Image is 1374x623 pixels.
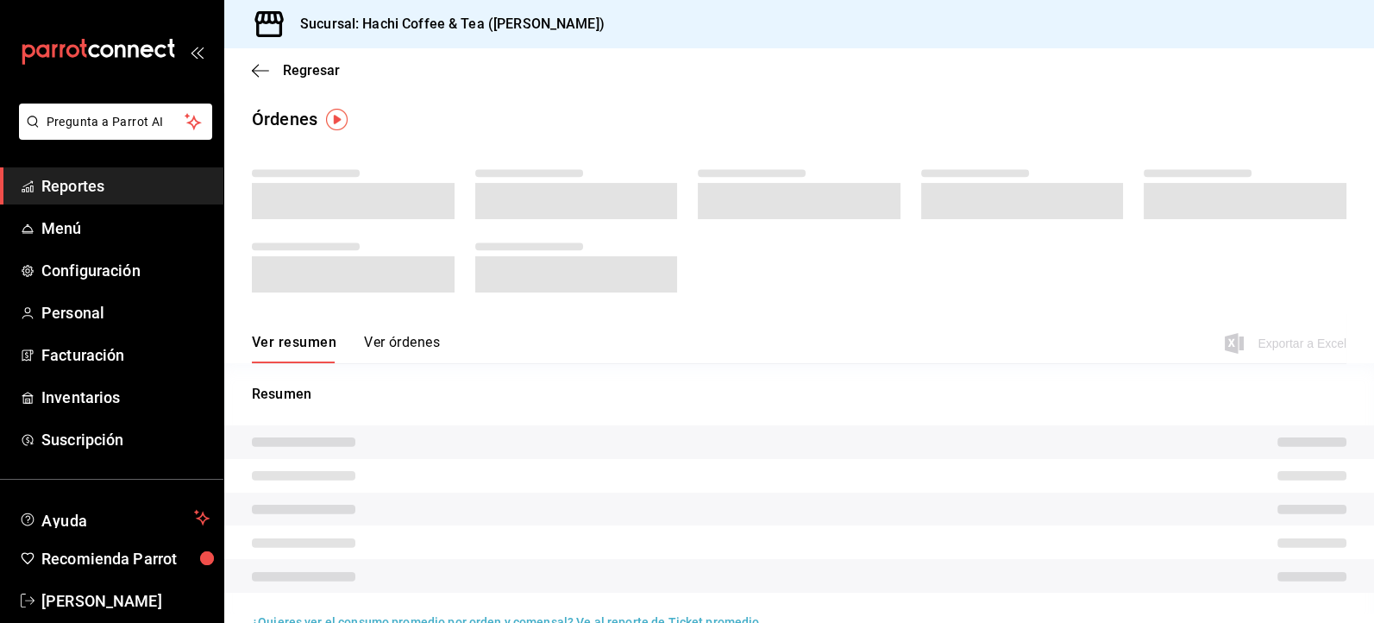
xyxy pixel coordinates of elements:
span: Regresar [283,62,340,79]
p: Resumen [252,384,1346,405]
button: Ver resumen [252,334,336,363]
span: Recomienda Parrot [41,547,210,570]
button: Pregunta a Parrot AI [19,104,212,140]
span: Suscripción [41,428,210,451]
button: open_drawer_menu [190,45,204,59]
span: Reportes [41,174,210,198]
div: Órdenes [252,106,317,132]
span: Facturación [41,343,210,367]
h3: Sucursal: Hachi Coffee & Tea ([PERSON_NAME]) [286,14,605,35]
img: Tooltip marker [326,109,348,130]
span: Inventarios [41,386,210,409]
span: Configuración [41,259,210,282]
button: Regresar [252,62,340,79]
span: Pregunta a Parrot AI [47,113,185,131]
span: [PERSON_NAME] [41,589,210,613]
a: Pregunta a Parrot AI [12,125,212,143]
span: Ayuda [41,507,187,528]
button: Ver órdenes [364,334,440,363]
span: Personal [41,301,210,324]
div: navigation tabs [252,334,440,363]
span: Menú [41,217,210,240]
